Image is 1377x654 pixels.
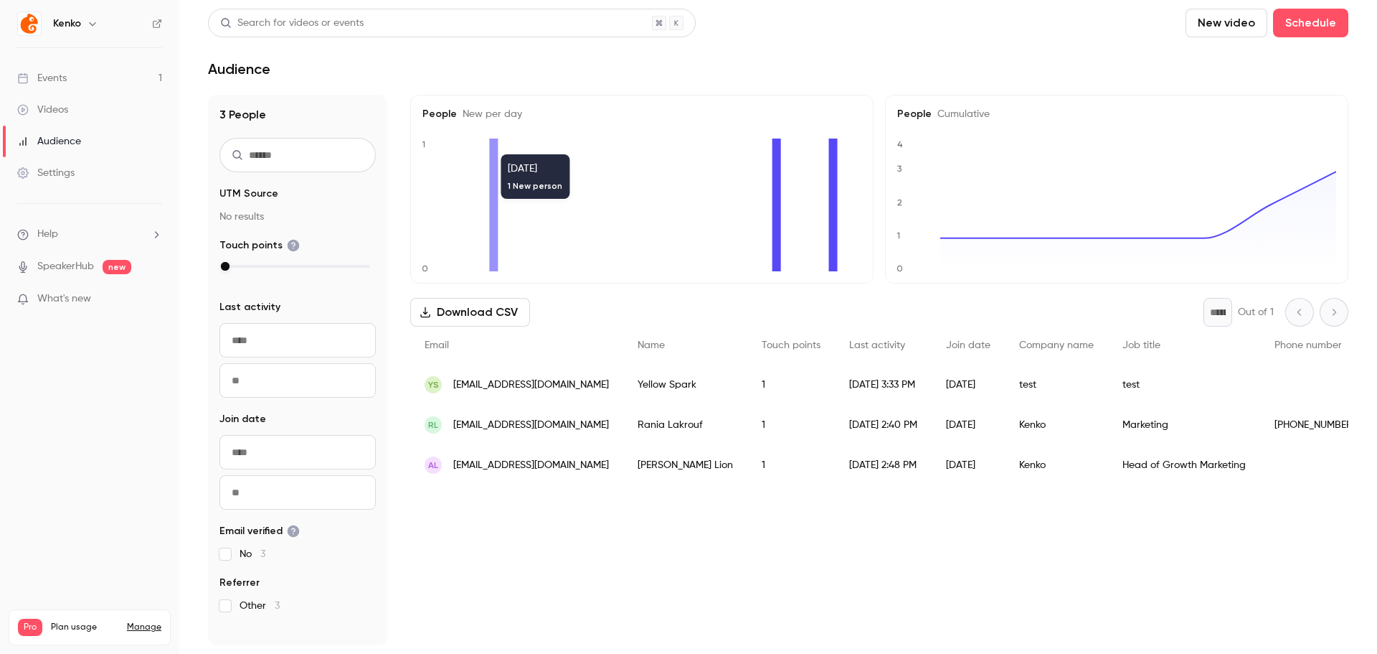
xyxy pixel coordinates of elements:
[428,459,438,472] span: AL
[219,323,376,358] input: From
[835,445,932,485] div: [DATE] 2:48 PM
[220,16,364,31] div: Search for videos or events
[1005,365,1108,405] div: test
[932,365,1005,405] div: [DATE]
[219,576,260,590] span: Referrer
[260,549,265,559] span: 3
[103,260,131,274] span: new
[453,378,609,393] span: [EMAIL_ADDRESS][DOMAIN_NAME]
[219,475,376,510] input: To
[422,263,428,274] text: 0
[53,17,81,31] h6: Kenko
[932,445,1005,485] div: [DATE]
[219,210,376,224] p: No results
[897,139,903,149] text: 4
[897,164,902,174] text: 3
[17,71,67,85] div: Events
[428,378,439,391] span: YS
[1274,340,1342,350] span: Phone number
[240,547,265,561] span: No
[453,418,609,433] span: [EMAIL_ADDRESS][DOMAIN_NAME]
[37,227,58,242] span: Help
[275,601,280,611] span: 3
[835,365,932,405] div: [DATE] 3:33 PM
[219,412,266,426] span: Join date
[240,599,280,613] span: Other
[51,622,118,633] span: Plan usage
[762,340,820,350] span: Touch points
[896,230,900,240] text: 1
[747,405,835,445] div: 1
[453,458,609,473] span: [EMAIL_ADDRESS][DOMAIN_NAME]
[896,263,903,274] text: 0
[1108,365,1260,405] div: test
[219,363,376,398] input: To
[17,166,75,180] div: Settings
[835,405,932,445] div: [DATE] 2:40 PM
[219,524,300,538] span: Email verified
[219,187,278,201] span: UTM Source
[1273,9,1348,37] button: Schedule
[1238,305,1274,319] p: Out of 1
[1019,340,1094,350] span: Company name
[37,259,94,274] a: SpeakerHub
[849,340,905,350] span: Last activity
[623,445,747,485] div: [PERSON_NAME] Lion
[1108,405,1260,445] div: Marketing
[623,405,747,445] div: Rania Lakrouf
[425,340,449,350] span: Email
[1186,9,1267,37] button: New video
[422,107,861,121] h5: People
[1122,340,1160,350] span: Job title
[638,340,665,350] span: Name
[219,106,376,123] h1: 3 People
[37,291,91,307] span: What's new
[17,227,162,242] li: help-dropdown-opener
[18,619,42,636] span: Pro
[747,445,835,485] div: 1
[145,293,162,306] iframe: Noticeable Trigger
[897,197,902,207] text: 2
[127,622,161,633] a: Manage
[1260,405,1370,445] div: [PHONE_NUMBER]
[410,298,530,327] button: Download CSV
[623,365,747,405] div: Yellow Spark
[219,238,300,253] span: Touch points
[1108,445,1260,485] div: Head of Growth Marketing
[208,60,270,78] h1: Audience
[18,12,41,35] img: Kenko
[17,134,81,149] div: Audience
[932,109,990,119] span: Cumulative
[17,103,68,117] div: Videos
[219,300,280,314] span: Last activity
[932,405,1005,445] div: [DATE]
[457,109,522,119] span: New per day
[428,419,438,431] span: RL
[219,435,376,470] input: From
[1005,405,1108,445] div: Kenko
[897,107,1336,121] h5: People
[1005,445,1108,485] div: Kenko
[747,365,835,405] div: 1
[946,340,990,350] span: Join date
[422,139,425,149] text: 1
[221,262,229,271] div: max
